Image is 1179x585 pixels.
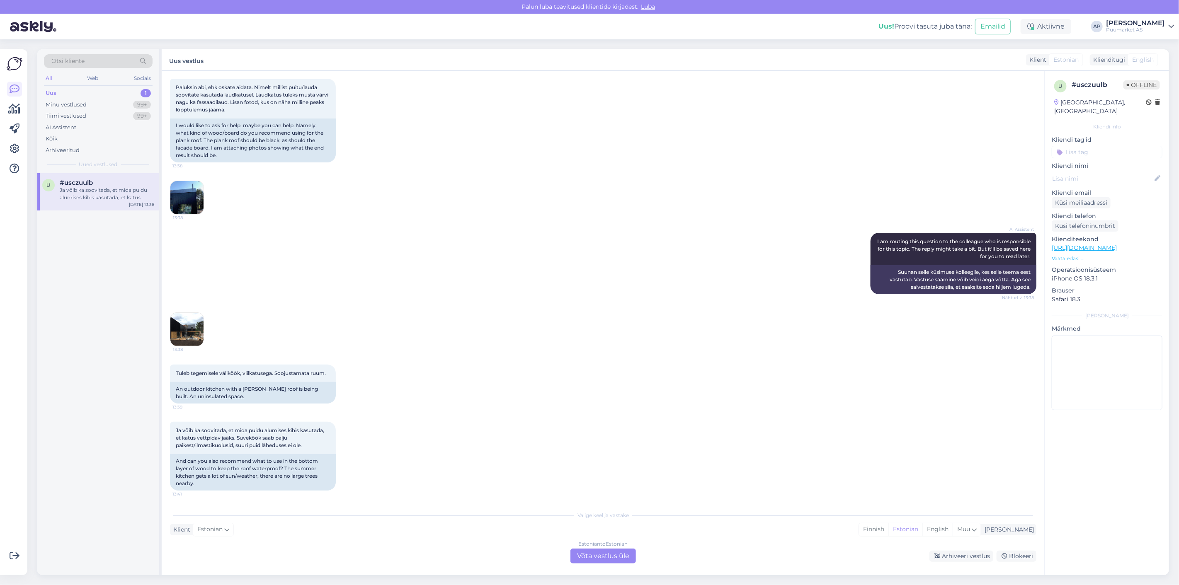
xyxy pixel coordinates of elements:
[1052,212,1162,220] p: Kliendi telefon
[1052,220,1118,232] div: Küsi telefoninumbrit
[170,382,336,404] div: An outdoor kitchen with a [PERSON_NAME] roof is being built. An uninsulated space.
[997,551,1036,562] div: Blokeeri
[173,215,204,221] span: 13:38
[7,56,22,72] img: Askly Logo
[176,427,325,448] span: Ja võib ka soovitada, et mida puidu alumises kihis kasutada, et katus vettpidav jääks. Suveköök s...
[51,57,85,65] span: Otsi kliente
[1106,20,1174,33] a: [PERSON_NAME]Puumarket AS
[1052,123,1162,131] div: Kliendi info
[86,73,100,84] div: Web
[170,512,1036,519] div: Valige keel ja vastake
[172,491,204,497] span: 13:41
[1090,56,1125,64] div: Klienditugi
[1052,146,1162,158] input: Lisa tag
[1021,19,1071,34] div: Aktiivne
[1052,255,1162,262] p: Vaata edasi ...
[129,201,154,208] div: [DATE] 13:38
[46,135,58,143] div: Kõik
[197,525,223,534] span: Estonian
[170,313,204,346] img: Attachment
[1058,83,1063,89] span: u
[922,523,953,536] div: English
[173,346,204,353] span: 13:38
[1052,235,1162,244] p: Klienditeekond
[170,118,336,162] div: I would like to ask for help, maybe you can help. Namely, what kind of wood/board do you recommen...
[46,101,87,109] div: Minu vestlused
[1002,295,1034,301] span: Nähtud ✓ 13:38
[169,54,204,65] label: Uus vestlus
[1054,98,1146,116] div: [GEOGRAPHIC_DATA], [GEOGRAPHIC_DATA]
[170,454,336,491] div: And can you also recommend what to use in the bottom layer of wood to keep the roof waterproof? T...
[79,161,118,168] span: Uued vestlused
[1052,266,1162,274] p: Operatsioonisüsteem
[1026,56,1046,64] div: Klient
[1052,312,1162,319] div: [PERSON_NAME]
[570,549,636,563] div: Võta vestlus üle
[1052,162,1162,170] p: Kliendi nimi
[133,112,151,120] div: 99+
[1072,80,1123,90] div: # usczuulb
[170,181,204,214] img: Attachment
[132,73,153,84] div: Socials
[1003,226,1034,232] span: AI Assistent
[1106,20,1165,27] div: [PERSON_NAME]
[1052,324,1162,333] p: Märkmed
[1052,189,1162,197] p: Kliendi email
[172,404,204,410] span: 13:39
[170,525,190,534] div: Klient
[1052,286,1162,295] p: Brauser
[975,19,1011,34] button: Emailid
[60,186,154,201] div: Ja võib ka soovitada, et mida puidu alumises kihis kasutada, et katus vettpidav jääks. Suveköök s...
[1123,80,1160,89] span: Offline
[859,523,888,536] div: Finnish
[176,84,330,113] span: Paluksin abi, ehk oskate aidata. Nimelt millist puitu/lauda soovitate kasutada laudkatusel. Laudk...
[44,73,53,84] div: All
[1052,274,1162,283] p: iPhone OS 18.3.1
[172,163,204,169] span: 13:38
[579,540,628,548] div: Estonian to Estonian
[1052,244,1117,251] a: [URL][DOMAIN_NAME]
[929,551,993,562] div: Arhiveeri vestlus
[957,525,970,533] span: Muu
[133,101,151,109] div: 99+
[176,370,326,376] span: Tuleb tegemisele väliköök, viilkatusega. Soojustamata ruum.
[46,112,86,120] div: Tiimi vestlused
[1052,295,1162,304] p: Safari 18.3
[871,265,1036,294] div: Suunan selle küsimuse kolleegile, kes selle teema eest vastutab. Vastuse saamine võib veidi aega ...
[46,89,56,97] div: Uus
[46,182,51,188] span: u
[1053,56,1079,64] span: Estonian
[638,3,657,10] span: Luba
[46,146,80,155] div: Arhiveeritud
[981,525,1034,534] div: [PERSON_NAME]
[141,89,151,97] div: 1
[1106,27,1165,33] div: Puumarket AS
[60,179,93,186] span: #usczuulb
[888,523,922,536] div: Estonian
[877,238,1032,259] span: I am routing this question to the colleague who is responsible for this topic. The reply might ta...
[878,22,972,31] div: Proovi tasuta juba täna:
[46,123,76,132] div: AI Assistent
[1091,21,1103,32] div: AP
[1052,197,1111,208] div: Küsi meiliaadressi
[1132,56,1154,64] span: English
[1052,135,1162,144] p: Kliendi tag'id
[878,22,894,30] b: Uus!
[1052,174,1153,183] input: Lisa nimi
